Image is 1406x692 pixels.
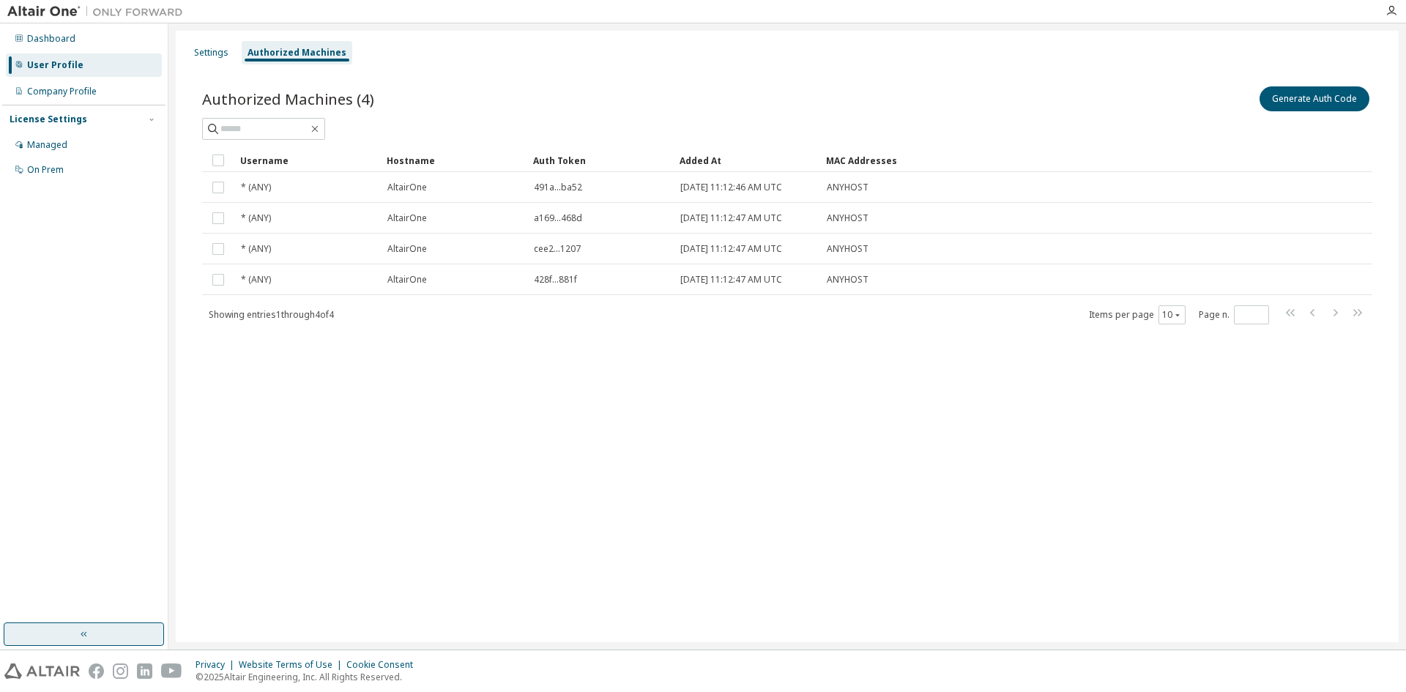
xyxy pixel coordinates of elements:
span: ANYHOST [827,274,868,286]
img: facebook.svg [89,663,104,679]
span: [DATE] 11:12:47 AM UTC [680,243,782,255]
div: User Profile [27,59,83,71]
img: linkedin.svg [137,663,152,679]
span: [DATE] 11:12:47 AM UTC [680,274,782,286]
span: AltairOne [387,274,427,286]
div: Managed [27,139,67,151]
p: © 2025 Altair Engineering, Inc. All Rights Reserved. [196,671,422,683]
span: [DATE] 11:12:46 AM UTC [680,182,782,193]
span: AltairOne [387,243,427,255]
div: Privacy [196,659,239,671]
div: Dashboard [27,33,75,45]
div: Hostname [387,149,521,172]
span: cee2...1207 [534,243,581,255]
div: Company Profile [27,86,97,97]
span: * (ANY) [241,274,271,286]
div: Added At [680,149,814,172]
div: Cookie Consent [346,659,422,671]
span: Authorized Machines (4) [202,89,374,109]
span: 491a...ba52 [534,182,582,193]
span: Page n. [1199,305,1269,324]
div: License Settings [10,114,87,125]
span: ANYHOST [827,212,868,224]
span: * (ANY) [241,212,271,224]
span: AltairOne [387,212,427,224]
span: [DATE] 11:12:47 AM UTC [680,212,782,224]
div: Auth Token [533,149,668,172]
span: ANYHOST [827,182,868,193]
div: MAC Addresses [826,149,1219,172]
span: Items per page [1089,305,1186,324]
div: On Prem [27,164,64,176]
span: * (ANY) [241,243,271,255]
button: Generate Auth Code [1260,86,1369,111]
span: * (ANY) [241,182,271,193]
button: 10 [1162,309,1182,321]
span: a169...468d [534,212,582,224]
img: youtube.svg [161,663,182,679]
img: instagram.svg [113,663,128,679]
span: Showing entries 1 through 4 of 4 [209,308,334,321]
div: Authorized Machines [248,47,346,59]
span: AltairOne [387,182,427,193]
img: altair_logo.svg [4,663,80,679]
span: ANYHOST [827,243,868,255]
span: 428f...881f [534,274,577,286]
img: Altair One [7,4,190,19]
div: Settings [194,47,228,59]
div: Website Terms of Use [239,659,346,671]
div: Username [240,149,375,172]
